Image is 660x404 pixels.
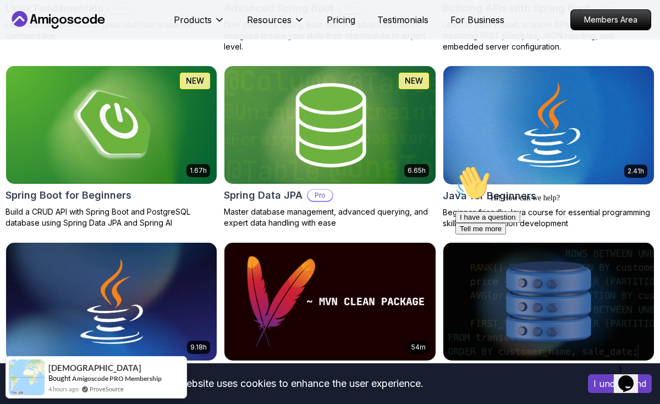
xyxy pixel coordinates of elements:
span: [DEMOGRAPHIC_DATA] [48,363,141,373]
img: Java for Beginners card [443,66,654,184]
p: Resources [247,13,291,26]
h2: Java for Beginners [443,188,536,204]
a: Testimonials [377,13,428,26]
h2: Spring Boot for Beginners [5,188,131,203]
img: :wave: [4,4,40,40]
p: NEW [405,75,423,86]
p: 9.18h [190,343,207,352]
p: Master database management, advanced querying, and expert data handling with ease [224,206,436,228]
img: Spring Boot for Beginners card [6,66,217,184]
span: 4 hours ago [48,384,79,394]
div: This website uses cookies to enhance the user experience. [8,372,571,396]
a: Spring Data JPA card6.65hNEWSpring Data JPAProMaster database management, advanced querying, and ... [224,65,436,229]
p: Members Area [571,10,651,30]
iframe: chat widget [451,161,649,354]
p: NEW [186,75,204,86]
button: Products [174,13,225,35]
img: Advanced Databases card [443,243,654,361]
h2: Spring Data JPA [224,188,302,203]
iframe: chat widget [614,360,649,393]
a: For Business [450,13,504,26]
button: Resources [247,13,305,35]
p: 6.65h [408,166,426,175]
a: Java for Beginners card2.41hJava for BeginnersBeginner-friendly Java course for essential program... [443,65,654,229]
span: Bought [48,374,71,383]
img: Spring Data JPA card [219,63,441,187]
a: Spring Boot for Beginners card1.67hNEWSpring Boot for BeginnersBuild a CRUD API with Spring Boot ... [5,65,217,229]
a: ProveSource [90,384,124,394]
p: Build a CRUD API with Spring Boot and PostgreSQL database using Spring Data JPA and Spring AI [5,206,217,228]
div: 👋Hi! How can we help?I have a questionTell me more [4,4,202,74]
p: Products [174,13,212,26]
p: Pro [308,190,332,201]
img: Java for Developers card [6,243,217,361]
a: Members Area [570,9,651,30]
span: Hi! How can we help? [4,33,109,41]
a: Amigoscode PRO Membership [72,374,162,383]
button: I have a question [4,51,69,62]
button: Accept cookies [588,374,652,393]
p: 1.67h [190,166,207,175]
a: Pricing [327,13,355,26]
img: Maven Essentials card [224,243,435,361]
p: Beginner-friendly Java course for essential programming skills and application development [443,207,654,229]
button: Tell me more [4,62,55,74]
img: provesource social proof notification image [9,359,45,395]
p: 54m [411,343,426,352]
